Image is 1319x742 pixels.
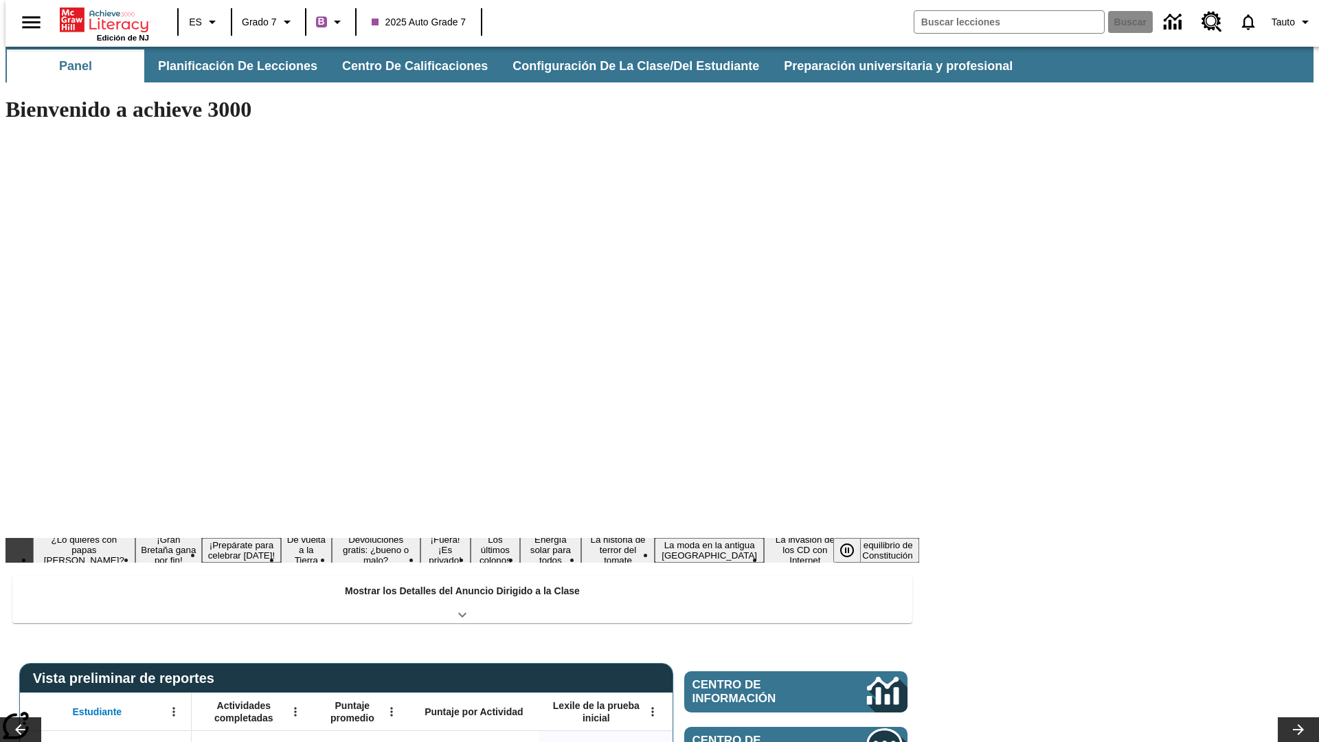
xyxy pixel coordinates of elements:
span: Puntaje promedio [319,699,385,724]
a: Centro de información [684,671,907,712]
span: ES [189,15,202,30]
button: Pausar [833,538,861,563]
span: Grado 7 [242,15,277,30]
button: Perfil/Configuración [1266,10,1319,34]
button: Abrir el menú lateral [11,2,52,43]
a: Centro de recursos, Se abrirá en una pestaña nueva. [1193,3,1230,41]
div: Subbarra de navegación [5,49,1025,82]
div: Pausar [833,538,875,563]
span: Tauto [1272,15,1295,30]
button: Configuración de la clase/del estudiante [501,49,770,82]
button: Diapositiva 6 ¡Fuera! ¡Es privado! [420,532,471,567]
button: Diapositiva 3 ¡Prepárate para celebrar Juneteenth! [202,538,281,563]
button: Planificación de lecciones [147,49,328,82]
span: Vista preliminar de reportes [33,671,221,686]
button: Preparación universitaria y profesional [773,49,1024,82]
button: Grado: Grado 7, Elige un grado [236,10,301,34]
button: Abrir menú [285,701,306,722]
button: Abrir menú [164,701,184,722]
span: Centro de información [692,678,821,706]
span: B [318,13,325,30]
span: 2025 Auto Grade 7 [372,15,466,30]
button: Boost El color de la clase es morado/púrpura. Cambiar el color de la clase. [311,10,351,34]
div: Subbarra de navegación [5,47,1314,82]
div: Mostrar los Detalles del Anuncio Dirigido a la Clase [12,576,912,623]
button: Diapositiva 5 Devoluciones gratis: ¿bueno o malo? [332,532,420,567]
span: Lexile de la prueba inicial [546,699,646,724]
button: Diapositiva 1 ¿Lo quieres con papas fritas? [33,532,135,567]
button: Panel [7,49,144,82]
span: Edición de NJ [97,34,149,42]
button: Abrir menú [381,701,402,722]
button: Diapositiva 4 De vuelta a la Tierra [281,532,332,567]
button: Lenguaje: ES, Selecciona un idioma [183,10,227,34]
button: Abrir menú [642,701,663,722]
button: Centro de calificaciones [331,49,499,82]
input: Buscar campo [914,11,1104,33]
a: Notificaciones [1230,4,1266,40]
div: Portada [60,5,149,42]
button: Diapositiva 7 Los últimos colonos [471,532,521,567]
button: Diapositiva 10 La moda en la antigua Roma [655,538,763,563]
a: Portada [60,6,149,34]
h1: Bienvenido a achieve 3000 [5,97,919,122]
span: Puntaje por Actividad [425,706,523,718]
a: Centro de información [1155,3,1193,41]
span: Actividades completadas [199,699,289,724]
p: Mostrar los Detalles del Anuncio Dirigido a la Clase [345,584,580,598]
button: Diapositiva 9 La historia de terror del tomate [581,532,655,567]
button: Carrusel de lecciones, seguir [1278,717,1319,742]
button: Diapositiva 8 Energía solar para todos [520,532,580,567]
button: Diapositiva 11 La invasión de los CD con Internet [764,532,846,567]
button: Diapositiva 12 El equilibrio de la Constitución [846,538,919,563]
button: Diapositiva 2 ¡Gran Bretaña gana por fin! [135,532,202,567]
span: Estudiante [73,706,122,718]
